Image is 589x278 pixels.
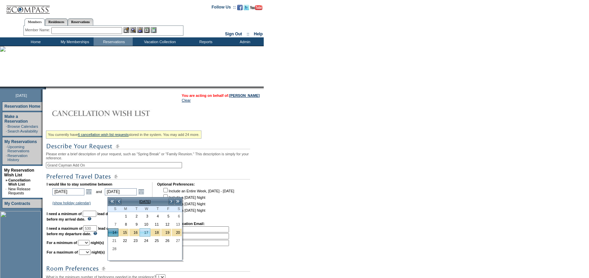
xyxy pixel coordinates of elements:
[109,198,115,205] a: <<
[47,241,77,245] b: For a minimum of
[6,145,7,153] td: ·
[108,220,118,228] td: Sunday, February 07, 2027
[8,187,30,195] a: New Release Requests
[6,124,7,128] td: ·
[161,212,171,220] a: 5
[7,129,38,133] a: Search Availability
[129,221,139,228] a: 9
[4,201,30,206] a: My Contracts
[122,198,168,205] td: [DATE]
[140,212,150,220] a: 3
[140,237,150,245] td: Wednesday, February 24, 2027
[118,206,129,212] th: Monday
[4,168,34,177] a: My Reservation Wish List
[129,220,140,228] td: Tuesday, February 09, 2027
[161,237,171,244] a: 26
[47,250,78,254] b: For a maximum of
[150,212,161,220] td: Thursday, February 04, 2027
[133,37,185,46] td: Vacation Collection
[5,178,7,182] b: »
[212,4,236,12] td: Follow Us ::
[118,220,129,228] td: Monday, February 08, 2027
[46,106,182,120] img: Cancellation Wish List
[7,145,29,153] a: Upcoming Reservations
[92,250,105,254] b: night(s)
[108,206,118,212] th: Sunday
[119,229,129,236] a: 15
[140,228,150,237] td: President's Week 2027 Holiday
[144,27,150,33] img: Reservations
[171,212,182,220] td: Saturday, February 06, 2027
[25,27,51,33] div: Member Name:
[7,154,28,162] a: Reservation History
[151,221,161,228] a: 11
[151,27,157,33] img: b_calculator.gif
[150,237,161,245] td: Thursday, February 25, 2027
[185,37,225,46] td: Reports
[95,187,103,196] td: and
[182,93,260,98] span: You are acting on behalf of:
[137,188,145,195] a: Open the calendar popup.
[52,188,84,195] input: Date format: M/D/Y. Shortcut keys: [T] for Today. [UP] or [.] for Next Day. [DOWN] or [,] for Pre...
[140,206,150,212] th: Wednesday
[158,226,229,232] td: 1.
[94,37,133,46] td: Reservations
[150,220,161,228] td: Thursday, February 11, 2027
[129,228,140,237] td: President's Week 2027 Holiday
[250,7,262,11] a: Subscribe to our YouTube Channel
[182,98,191,102] a: Clear
[158,240,229,246] td: 3.
[119,237,129,244] a: 22
[140,212,150,220] td: Wednesday, February 03, 2027
[108,237,118,245] td: Sunday, February 21, 2027
[91,241,104,245] b: night(s)
[140,221,150,228] a: 10
[172,237,182,244] a: 27
[108,228,118,237] td: President's Week 2027 Holiday
[140,229,150,236] a: 17
[108,237,118,244] a: 21
[161,229,171,236] a: 19
[129,212,139,220] a: 2
[85,188,93,195] a: Open the calendar popup.
[244,5,249,10] img: Follow us on Twitter
[250,5,262,10] img: Subscribe to our YouTube Channel
[237,7,243,11] a: Become our fan on Facebook
[118,212,129,220] td: Monday, February 01, 2027
[93,231,97,235] img: questionMark_lightBlue.gif
[151,237,161,244] a: 25
[244,7,249,11] a: Follow us on Twitter
[161,212,171,220] td: Friday, February 05, 2027
[171,220,182,228] td: Saturday, February 13, 2027
[129,229,139,236] a: 16
[118,228,129,237] td: President's Week 2027 Holiday
[108,245,118,253] a: 28
[140,220,150,228] td: Wednesday, February 10, 2027
[150,228,161,237] td: President's Week 2027 Holiday
[161,228,171,237] td: President's Week 2027 Holiday
[16,93,27,98] span: [DATE]
[108,221,118,228] a: 7
[129,237,140,245] td: Tuesday, February 23, 2027
[172,229,182,236] a: 20
[225,32,242,36] a: Sign Out
[46,87,47,89] img: blank.gif
[124,27,129,33] img: b_edit.gif
[129,206,140,212] th: Tuesday
[6,154,7,162] td: ·
[229,93,260,98] a: [PERSON_NAME]
[105,188,137,195] input: Date format: M/D/Y. Shortcut keys: [T] for Today. [UP] or [.] for Next Day. [DOWN] or [,] for Pre...
[158,233,229,239] td: 2.
[54,37,94,46] td: My Memberships
[8,178,30,186] a: Cancellation Wish List
[254,32,263,36] a: Help
[129,237,139,244] a: 23
[161,221,171,228] a: 12
[151,212,161,220] a: 4
[130,27,136,33] img: View
[5,187,7,195] td: ·
[118,237,129,245] td: Monday, February 22, 2027
[15,37,54,46] td: Home
[140,237,150,244] a: 24
[46,131,201,139] div: You currently have stored in the system. You may add 24 more.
